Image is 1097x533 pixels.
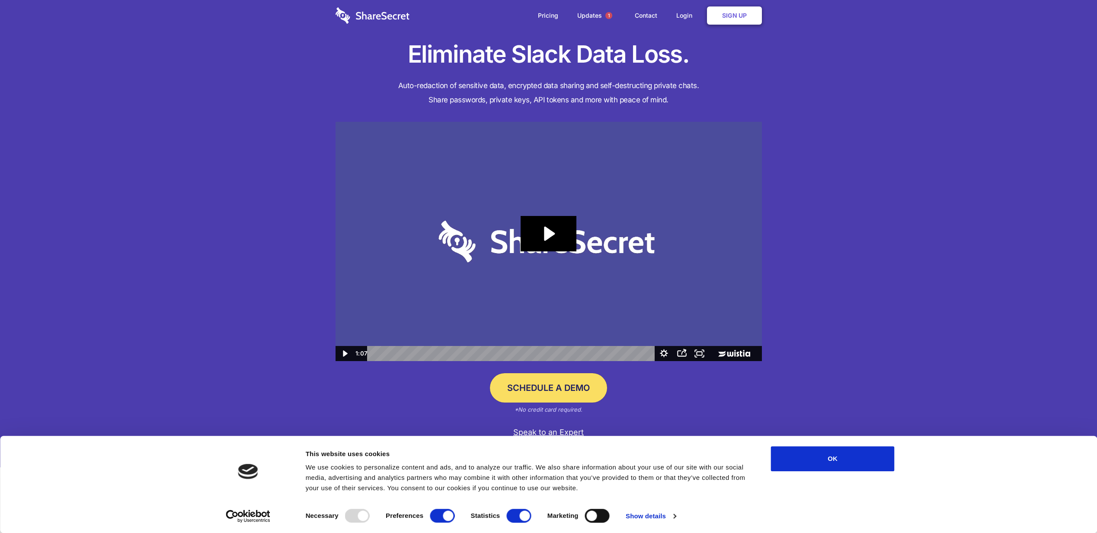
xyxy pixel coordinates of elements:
[490,373,607,403] a: Schedule a Demo
[336,7,409,24] img: logo-wordmark-white-trans-d4663122ce5f474addd5e946df7df03e33cb6a1c49d2221995e7729f52c070b2.svg
[471,512,500,519] strong: Statistics
[336,122,762,362] img: Sharesecret
[708,346,761,361] a: Wistia Logo -- Learn More
[336,428,762,437] a: Speak to an Expert
[210,510,286,523] a: Usercentrics Cookiebot - opens in a new window
[306,462,752,493] div: We use cookies to personalize content and ads, and to analyze our traffic. We also share informat...
[336,39,762,70] h1: Eliminate Slack Data Loss.
[626,2,666,29] a: Contact
[238,464,258,479] img: logo
[529,2,567,29] a: Pricing
[668,2,705,29] a: Login
[374,346,651,361] div: Playbar
[336,346,353,361] button: Play Video
[691,346,708,361] button: Fullscreen
[655,346,673,361] button: Show settings menu
[336,79,762,107] h4: Auto-redaction of sensitive data, encrypted data sharing and self-destructing private chats. Shar...
[306,449,752,459] div: This website uses cookies
[605,12,612,19] span: 1
[386,512,423,519] strong: Preferences
[306,512,339,519] strong: Necessary
[521,216,576,251] button: Play Video: Sharesecret Slack Extension
[626,510,676,523] a: Show details
[673,346,691,361] button: Open sharing menu
[707,6,762,25] a: Sign Up
[771,446,895,471] button: OK
[547,512,579,519] strong: Marketing
[515,406,582,413] em: *No credit card required.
